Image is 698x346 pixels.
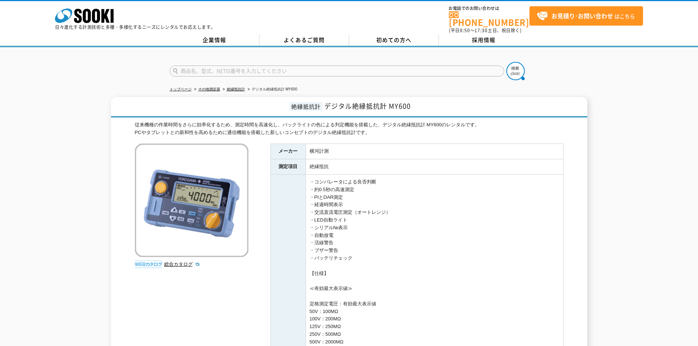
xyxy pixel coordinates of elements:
[474,27,488,34] span: 17:30
[227,87,245,91] a: 絶縁抵抗計
[135,144,248,257] img: デジタル絶縁抵抗計 MY600
[246,86,297,93] li: デジタル絶縁抵抗計 MY600
[170,35,259,46] a: 企業情報
[376,36,411,44] span: 初めての方へ
[170,66,504,77] input: 商品名、型式、NETIS番号を入力してください
[289,102,322,111] span: 絶縁抵抗計
[537,11,635,22] span: はこちら
[324,101,411,111] span: デジタル絶縁抵抗計 MY600
[449,6,529,11] span: お電話でのお問い合わせは
[439,35,529,46] a: 採用情報
[170,87,192,91] a: トップページ
[135,121,564,137] div: 従来機種の作業時間をさらに効率化するため、測定時間を高速化し、バックライトの色による判定機能を搭載した、デジタル絶縁抵抗計 MY600のレンタルです。 PCやタブレットとの新和性を高めるために通...
[529,6,643,26] a: お見積り･お問い合わせはこちら
[551,11,613,20] strong: お見積り･お問い合わせ
[460,27,470,34] span: 8:50
[349,35,439,46] a: 初めての方へ
[449,27,521,34] span: (平日 ～ 土日、祝日除く)
[306,144,563,159] td: 横河計測
[164,261,200,267] a: 総合カタログ
[198,87,220,91] a: その他測定器
[55,25,215,29] p: 日々進化する計測技術と多種・多様化するニーズにレンタルでお応えします。
[270,144,306,159] th: メーカー
[306,159,563,175] td: 絶縁抵抗
[506,62,525,80] img: btn_search.png
[270,159,306,175] th: 測定項目
[135,261,162,268] img: webカタログ
[259,35,349,46] a: よくあるご質問
[449,11,529,26] a: [PHONE_NUMBER]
